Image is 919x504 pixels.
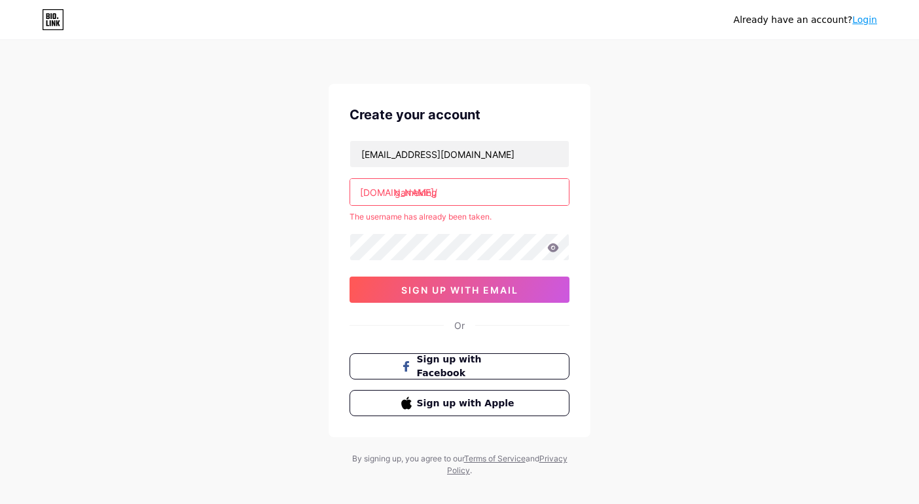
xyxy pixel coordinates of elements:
button: sign up with email [350,277,569,303]
div: Already have an account? [734,13,877,27]
span: sign up with email [401,284,518,296]
a: Terms of Service [464,454,526,463]
div: By signing up, you agree to our and . [348,453,571,476]
button: Sign up with Apple [350,390,569,416]
div: Or [454,319,465,332]
a: Login [852,14,877,25]
input: Email [350,141,569,167]
div: [DOMAIN_NAME]/ [360,185,437,199]
span: Sign up with Apple [417,397,518,410]
div: The username has already been taken. [350,211,569,223]
div: Create your account [350,105,569,125]
input: username [350,179,569,205]
span: Sign up with Facebook [417,353,518,380]
button: Sign up with Facebook [350,353,569,379]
